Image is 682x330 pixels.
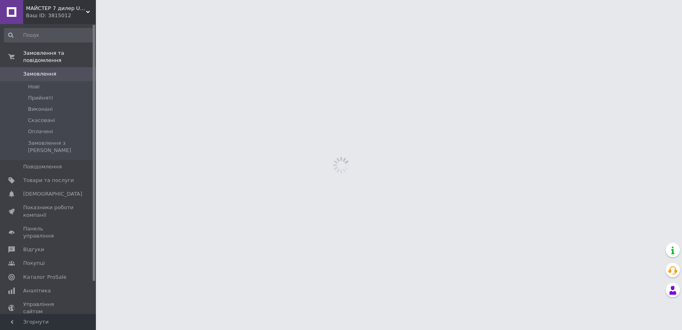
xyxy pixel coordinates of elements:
[23,225,74,240] span: Панель управління
[23,163,62,170] span: Повідомлення
[23,260,45,267] span: Покупці
[23,190,82,198] span: [DEMOGRAPHIC_DATA]
[26,12,96,19] div: Ваш ID: 3815012
[23,204,74,218] span: Показники роботи компанії
[28,117,55,124] span: Скасовані
[23,301,74,315] span: Управління сайтом
[26,5,86,12] span: МАЙСТЕР 7 дилер UVEХ safety GROUP
[23,70,56,78] span: Замовлення
[23,274,66,281] span: Каталог ProSale
[4,28,94,42] input: Пошук
[28,83,40,90] span: Нові
[28,140,93,154] span: Замовлення з [PERSON_NAME]
[23,177,74,184] span: Товари та послуги
[23,287,51,294] span: Аналітика
[23,50,96,64] span: Замовлення та повідомлення
[28,128,53,135] span: Оплачені
[28,106,53,113] span: Виконані
[23,246,44,253] span: Відгуки
[28,94,53,102] span: Прийняті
